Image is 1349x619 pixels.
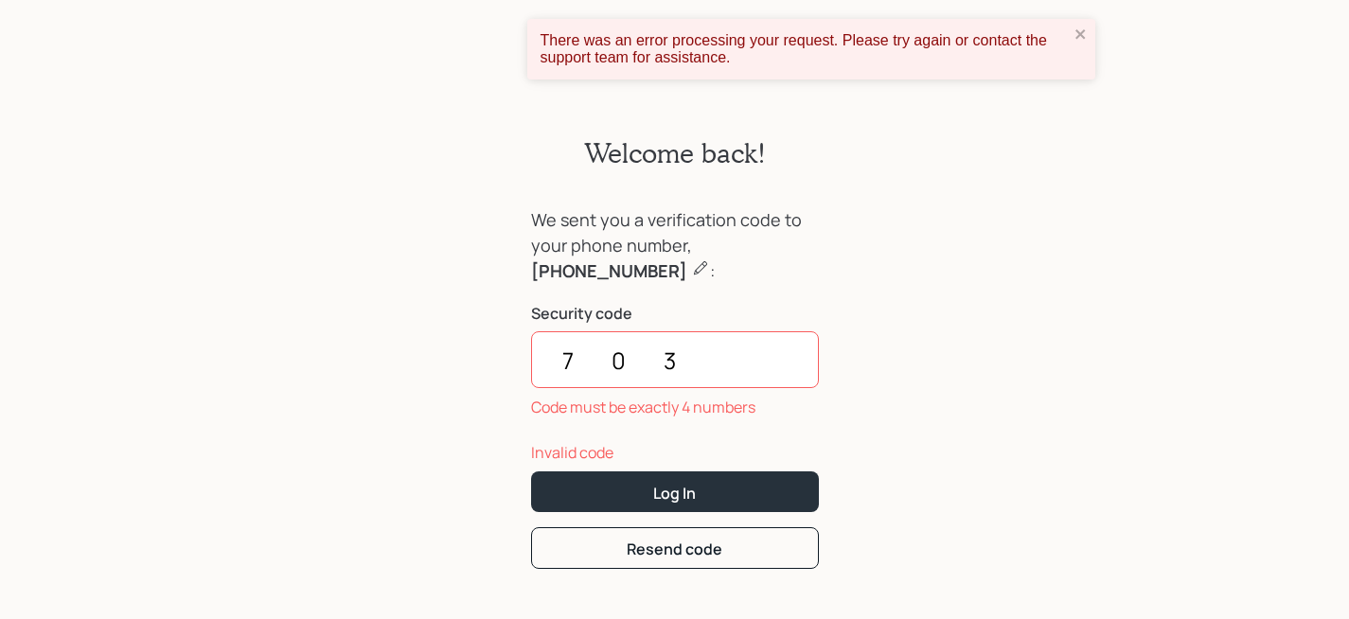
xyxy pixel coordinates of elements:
label: Security code [531,303,819,324]
div: Code must be exactly 4 numbers [531,396,819,418]
input: •••• [531,331,819,388]
div: There was an error processing your request. Please try again or contact the support team for assi... [541,32,1069,66]
button: Resend code [531,527,819,568]
div: Log In [653,483,696,504]
button: Log In [531,471,819,512]
b: [PHONE_NUMBER] [531,259,687,282]
div: Invalid code [531,441,819,464]
button: close [1074,27,1088,44]
h2: Welcome back! [584,137,766,169]
div: Resend code [627,539,722,559]
div: We sent you a verification code to your phone number, : [531,207,819,284]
